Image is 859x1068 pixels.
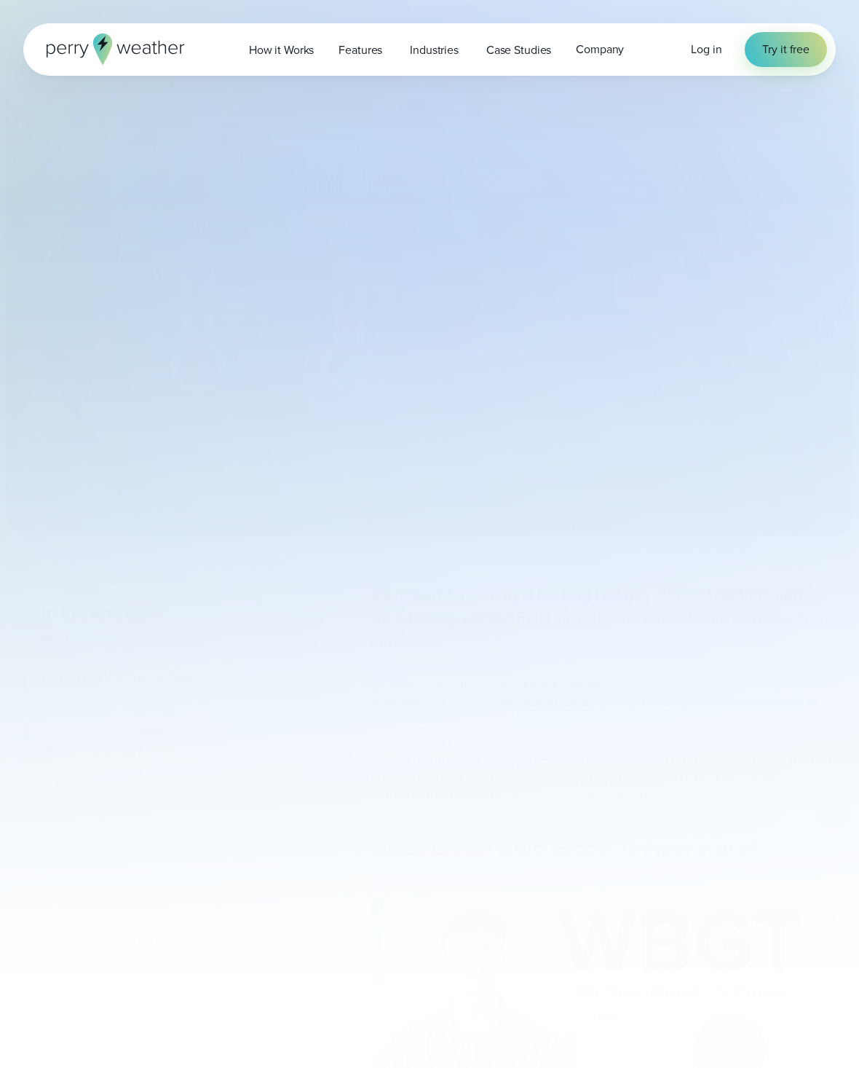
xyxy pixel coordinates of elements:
[762,41,809,58] span: Try it free
[474,35,563,65] a: Case Studies
[237,35,326,65] a: How it Works
[576,41,624,58] span: Company
[410,42,459,59] span: Industries
[249,42,314,59] span: How it Works
[486,42,551,59] span: Case Studies
[745,32,827,67] a: Try it free
[691,41,721,58] a: Log in
[339,42,382,59] span: Features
